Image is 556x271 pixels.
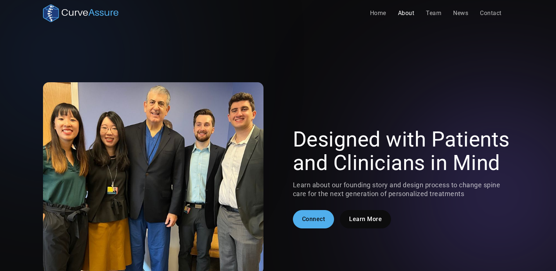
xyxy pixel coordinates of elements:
p: Learn about our founding story and design process to change spine care for the next generation of... [293,181,513,198]
a: Home [364,6,392,21]
h1: Designed with Patients and Clinicians in Mind [293,128,513,175]
a: Learn More [340,210,391,228]
a: About [392,6,420,21]
a: home [43,4,118,22]
a: Team [420,6,447,21]
a: Connect [293,210,334,228]
a: Contact [474,6,507,21]
a: News [447,6,474,21]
